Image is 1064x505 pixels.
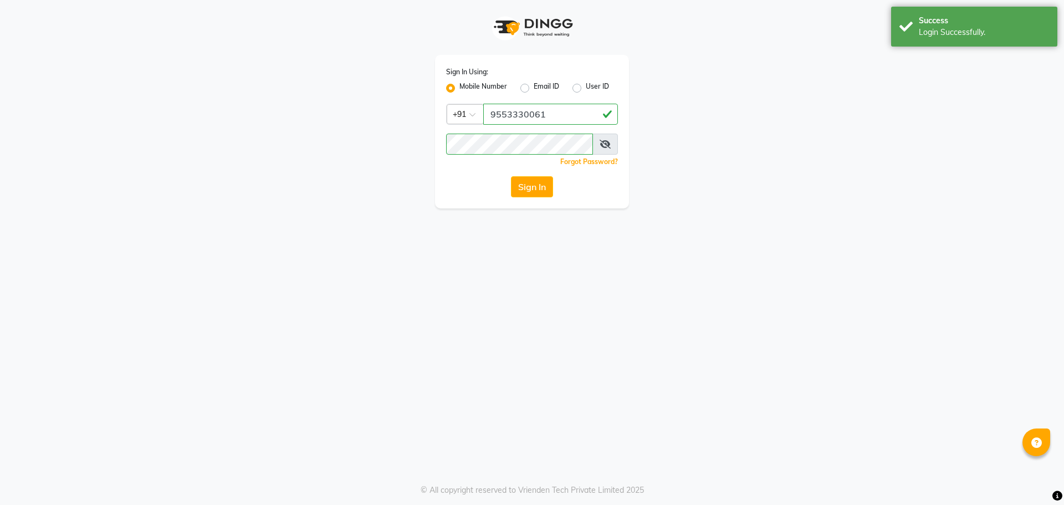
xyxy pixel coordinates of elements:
label: Email ID [534,81,559,95]
label: Mobile Number [459,81,507,95]
img: logo1.svg [488,11,576,44]
iframe: chat widget [1017,461,1053,494]
div: Success [919,15,1049,27]
a: Forgot Password? [560,157,618,166]
input: Username [446,134,593,155]
button: Sign In [511,176,553,197]
input: Username [483,104,618,125]
label: Sign In Using: [446,67,488,77]
label: User ID [586,81,609,95]
div: Login Successfully. [919,27,1049,38]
